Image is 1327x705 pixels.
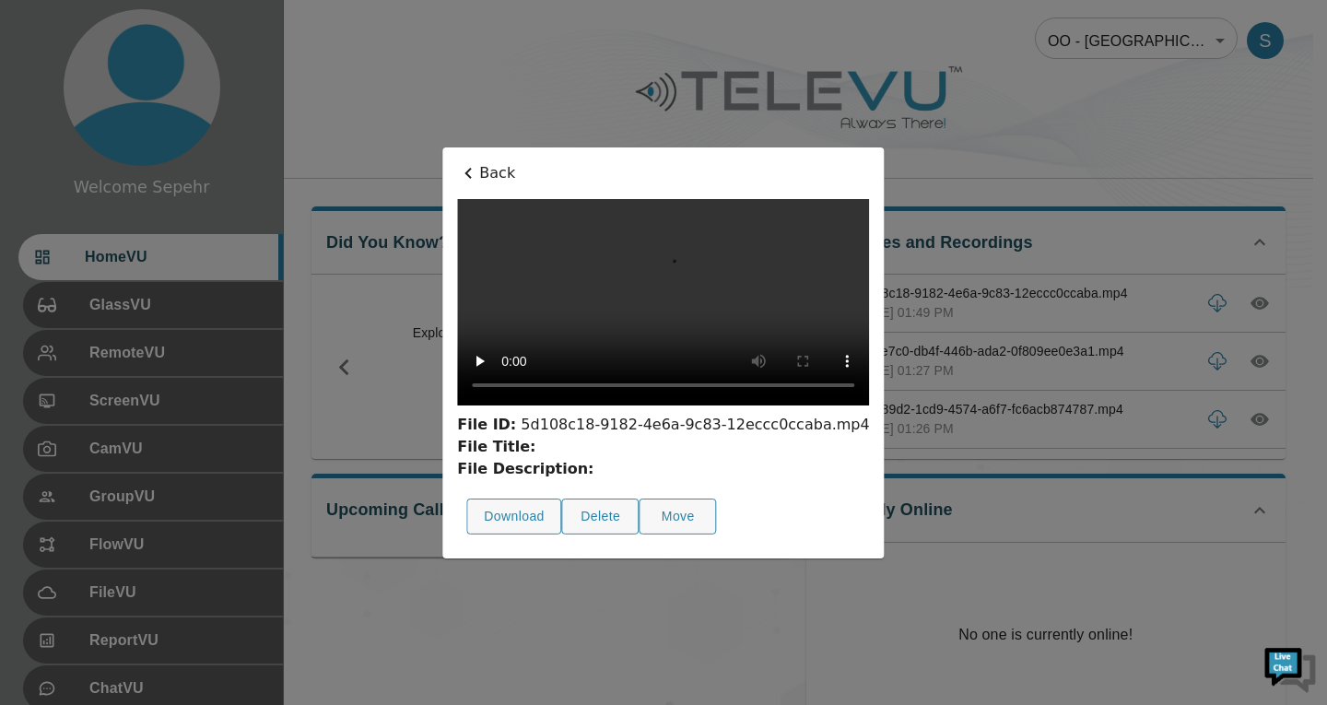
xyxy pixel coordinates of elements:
div: 5d108c18-9182-4e6a-9c83-12eccc0ccaba.mp4 [457,414,869,436]
span: We're online! [107,232,254,418]
strong: File Title: [457,438,535,455]
p: Back [457,161,869,183]
strong: File ID: [457,416,516,433]
img: d_736959983_company_1615157101543_736959983 [31,86,77,132]
textarea: Type your message and hit 'Enter' [9,503,351,568]
img: Chat Widget [1262,640,1318,696]
div: Minimize live chat window [302,9,346,53]
strong: File Description: [457,460,593,477]
button: Delete [562,499,640,535]
button: Move [640,499,717,535]
button: Download [466,499,561,535]
div: Chat with us now [96,97,310,121]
